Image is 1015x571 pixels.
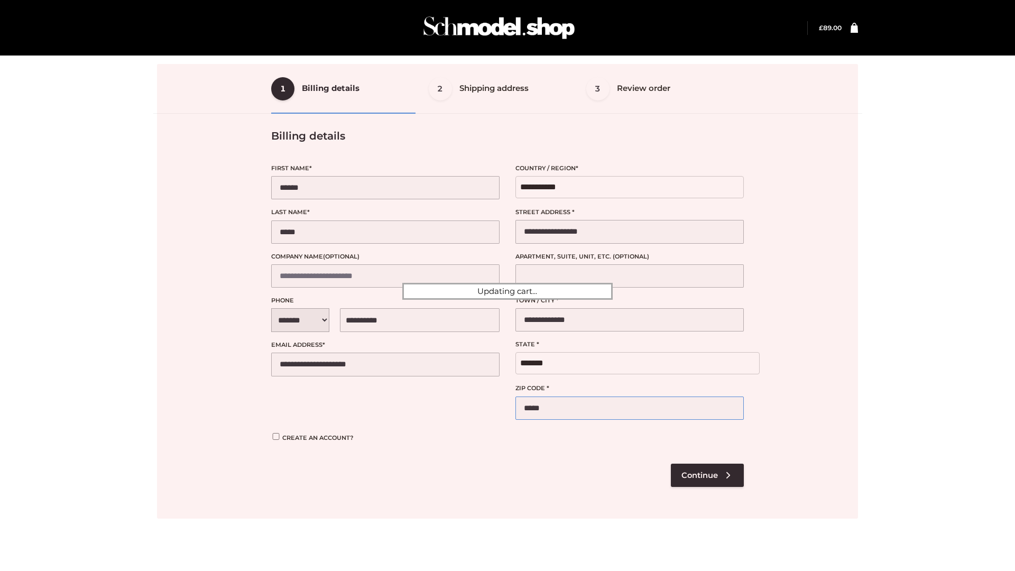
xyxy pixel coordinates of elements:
a: £89.00 [819,24,842,32]
span: £ [819,24,823,32]
bdi: 89.00 [819,24,842,32]
img: Schmodel Admin 964 [420,7,578,49]
div: Updating cart... [402,283,613,300]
